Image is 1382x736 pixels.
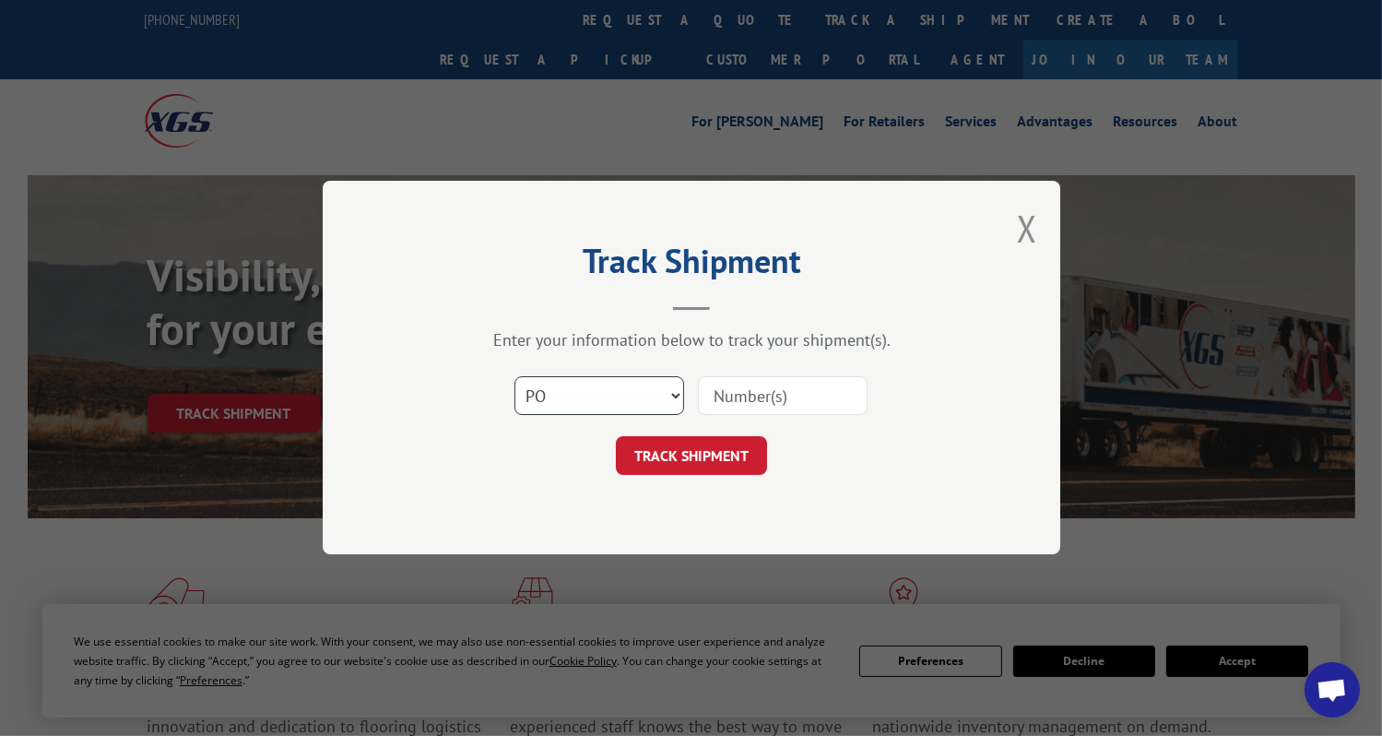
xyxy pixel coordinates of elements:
[616,437,767,476] button: TRACK SHIPMENT
[698,377,868,416] input: Number(s)
[415,248,968,283] h2: Track Shipment
[1017,204,1037,253] button: Close modal
[415,330,968,351] div: Enter your information below to track your shipment(s).
[1305,662,1360,718] div: Open chat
